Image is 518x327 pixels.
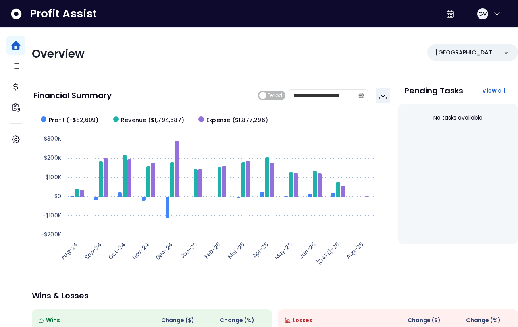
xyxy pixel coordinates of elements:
[154,240,175,261] text: Dec-24
[408,316,441,325] span: Change ( $ )
[298,240,318,260] text: Jun-25
[44,154,61,162] text: $200K
[476,83,512,98] button: View all
[106,240,127,261] text: Oct-24
[54,192,61,200] text: $0
[41,230,61,238] text: -$200K
[44,135,61,143] text: $300K
[376,88,390,103] button: Download
[293,316,312,325] span: Losses
[404,87,463,95] p: Pending Tasks
[435,48,497,57] p: [GEOGRAPHIC_DATA]
[161,316,194,325] span: Change ( $ )
[315,240,341,267] text: [DATE]-25
[482,87,505,95] span: View all
[466,316,501,325] span: Change (%)
[30,7,97,21] span: Profit Assist
[404,107,512,128] div: No tasks available
[46,173,61,181] text: $100K
[121,116,184,124] span: Revenue ($1,794,687)
[46,316,60,325] span: Wins
[59,240,79,261] text: Aug-24
[250,240,270,259] text: Apr-25
[32,46,85,62] span: Overview
[42,211,61,219] text: -$100K
[268,91,282,100] span: Period
[179,240,198,260] text: Jan-25
[226,240,246,260] text: Mar-25
[33,91,112,99] p: Financial Summary
[83,240,104,261] text: Sep-24
[131,240,151,261] text: Nov-24
[273,240,293,261] text: May-25
[345,240,365,261] text: Aug-25
[206,116,268,124] span: Expense ($1,877,296)
[32,292,518,300] p: Wins & Losses
[49,116,98,124] span: Profit (-$82,609)
[220,316,254,325] span: Change (%)
[202,240,222,260] text: Feb-25
[358,93,364,98] svg: calendar
[478,10,487,18] span: GV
